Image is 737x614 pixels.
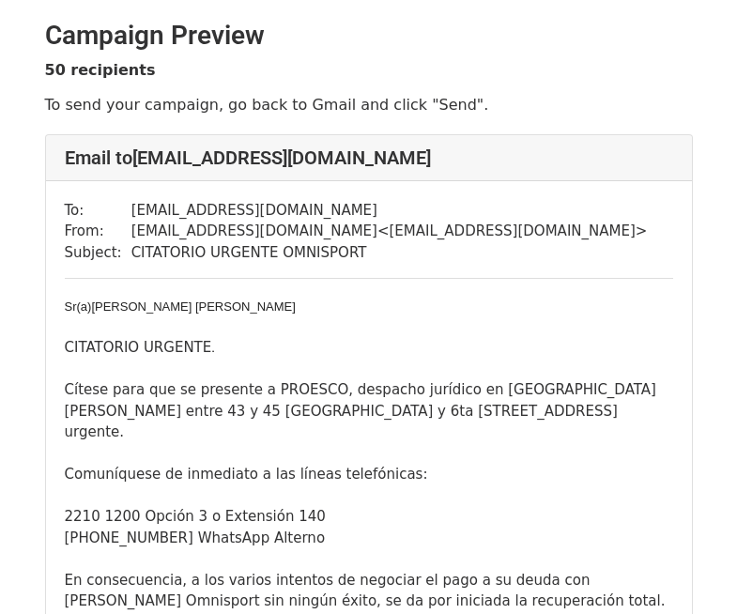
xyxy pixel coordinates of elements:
[65,242,131,264] td: Subject:
[65,298,673,359] div: CITATORIO URGENTE
[131,221,648,242] td: [EMAIL_ADDRESS][DOMAIN_NAME] < [EMAIL_ADDRESS][DOMAIN_NAME] >
[45,95,693,115] p: To send your campaign, go back to Gmail and click "Send".
[65,221,131,242] td: From:
[211,341,215,355] span: ​.
[131,200,648,222] td: [EMAIL_ADDRESS][DOMAIN_NAME]
[45,61,156,79] strong: 50 recipients
[65,146,673,169] h4: Email to [EMAIL_ADDRESS][DOMAIN_NAME]
[91,299,295,314] span: [PERSON_NAME] [PERSON_NAME]
[65,299,92,314] span: ​Sr(a)
[65,298,673,316] div: ​
[45,20,693,52] h2: Campaign Preview
[131,242,648,264] td: CITATORIO URGENTE OMNISPORT
[65,200,131,222] td: To:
